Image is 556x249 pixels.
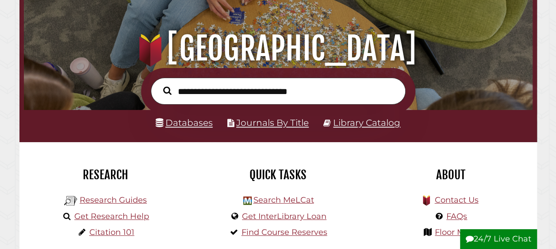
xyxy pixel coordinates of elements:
[74,211,149,221] a: Get Research Help
[242,227,327,237] a: Find Course Reserves
[242,211,326,221] a: Get InterLibrary Loan
[333,117,400,128] a: Library Catalog
[236,117,309,128] a: Journals By Title
[434,195,478,205] a: Contact Us
[159,84,176,97] button: Search
[199,167,358,182] h2: Quick Tasks
[64,194,77,207] img: Hekman Library Logo
[156,117,213,128] a: Databases
[435,227,479,237] a: Floor Maps
[163,86,172,95] i: Search
[446,211,467,221] a: FAQs
[26,167,185,182] h2: Research
[89,227,134,237] a: Citation 101
[32,29,524,68] h1: [GEOGRAPHIC_DATA]
[371,167,530,182] h2: About
[243,196,252,205] img: Hekman Library Logo
[253,195,314,205] a: Search MeLCat
[80,195,147,205] a: Research Guides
